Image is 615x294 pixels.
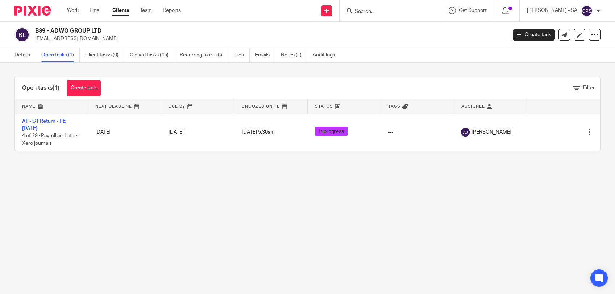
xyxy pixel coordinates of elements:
[35,27,408,35] h2: B39 - ADWO GROUP LTD
[242,130,275,135] span: [DATE] 5:30am
[163,7,181,14] a: Reports
[88,114,161,151] td: [DATE]
[14,6,51,16] img: Pixie
[41,48,80,62] a: Open tasks (1)
[169,130,184,135] span: [DATE]
[53,85,59,91] span: (1)
[583,85,595,91] span: Filter
[130,48,174,62] a: Closed tasks (45)
[242,104,280,108] span: Snoozed Until
[90,7,101,14] a: Email
[388,104,400,108] span: Tags
[527,7,577,14] p: [PERSON_NAME] - SA
[459,8,487,13] span: Get Support
[112,7,129,14] a: Clients
[180,48,228,62] a: Recurring tasks (6)
[67,80,101,96] a: Create task
[354,9,419,15] input: Search
[22,84,59,92] h1: Open tasks
[281,48,307,62] a: Notes (1)
[67,7,79,14] a: Work
[14,48,36,62] a: Details
[85,48,124,62] a: Client tasks (0)
[22,133,79,146] span: 4 of 29 · Payroll and other Xero journals
[255,48,275,62] a: Emails
[140,7,152,14] a: Team
[22,119,66,131] a: AT - CT Return - PE [DATE]
[14,27,30,42] img: svg%3E
[461,128,470,136] img: svg%3E
[471,129,511,136] span: [PERSON_NAME]
[315,127,348,136] span: In progress
[581,5,593,17] img: svg%3E
[233,48,250,62] a: Files
[35,35,502,42] p: [EMAIL_ADDRESS][DOMAIN_NAME]
[315,104,333,108] span: Status
[388,129,446,136] div: ---
[513,29,555,41] a: Create task
[313,48,341,62] a: Audit logs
